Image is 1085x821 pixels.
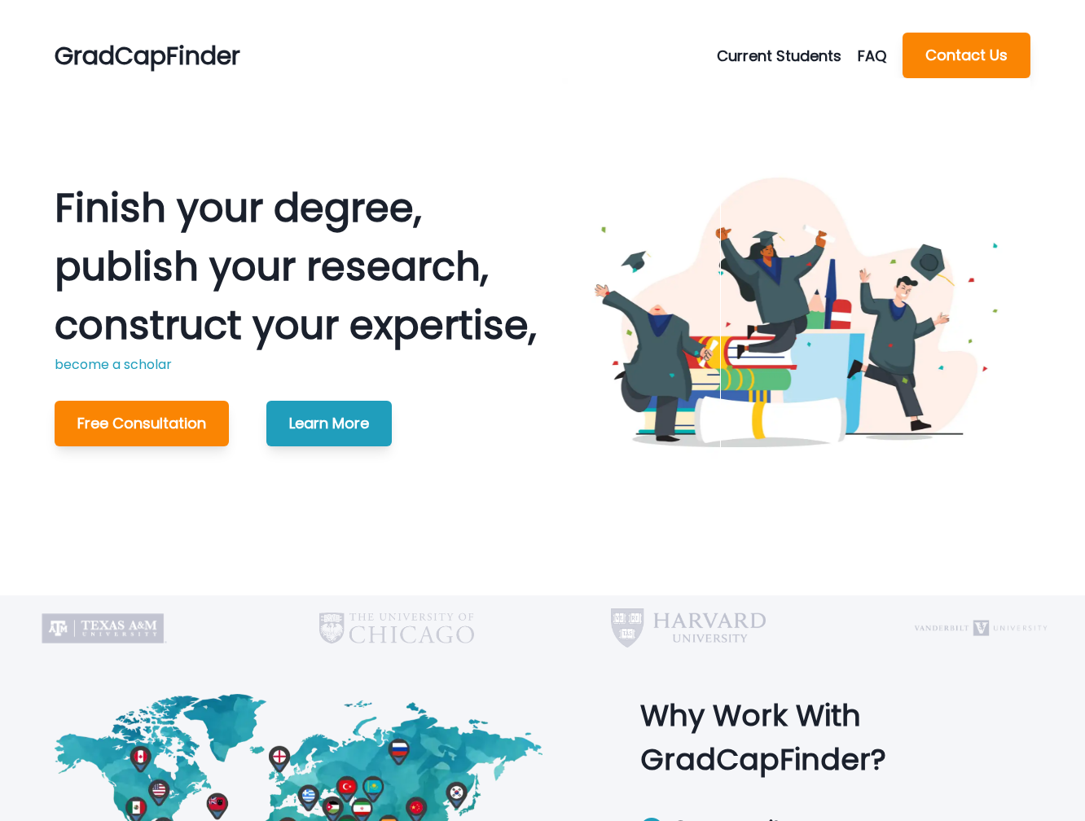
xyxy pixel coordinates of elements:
[55,355,537,375] p: become a scholar
[55,401,229,446] button: Free Consultation
[858,45,903,67] a: FAQ
[319,595,474,661] img: University of Chicago
[611,595,766,661] img: Harvard University
[55,37,240,74] p: GradCapFinder
[55,179,537,355] p: Finish your degree, publish your research, construct your expertise,
[27,595,182,661] img: Texas A&M University
[266,401,392,446] button: Learn More
[717,45,858,67] button: Current Students
[903,595,1058,661] img: Vanderbilt University
[903,33,1030,78] button: Contact Us
[562,78,1030,547] img: Graduating Students
[640,694,1031,782] p: Why Work With GradCapFinder?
